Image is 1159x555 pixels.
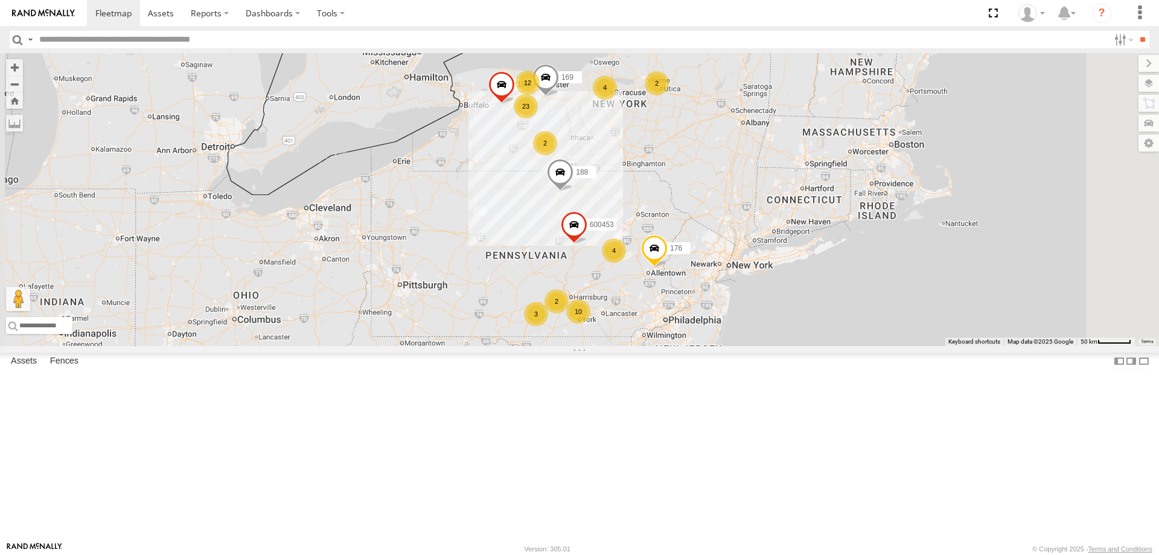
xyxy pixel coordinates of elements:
[1141,339,1154,344] a: Terms
[1113,353,1125,370] label: Dock Summary Table to the Left
[593,75,617,100] div: 4
[6,75,23,92] button: Zoom out
[590,220,614,229] span: 600453
[44,353,85,370] label: Fences
[566,300,590,324] div: 10
[948,338,1000,346] button: Keyboard shortcuts
[1088,545,1152,553] a: Terms and Conditions
[525,545,570,553] div: Version: 305.01
[6,59,23,75] button: Zoom in
[6,115,23,132] label: Measure
[6,287,30,311] button: Drag Pegman onto the map to open Street View
[1092,4,1111,23] i: ?
[1014,4,1049,22] div: David Steen
[544,289,569,313] div: 2
[645,71,669,95] div: 2
[7,543,62,555] a: Visit our Website
[1138,353,1150,370] label: Hide Summary Table
[25,31,35,48] label: Search Query
[1032,545,1152,553] div: © Copyright 2025 -
[1007,338,1073,345] span: Map data ©2025 Google
[516,71,540,95] div: 12
[602,239,626,263] div: 4
[514,94,538,118] div: 23
[1077,338,1135,346] button: Map Scale: 50 km per 52 pixels
[670,244,682,252] span: 176
[1125,353,1137,370] label: Dock Summary Table to the Right
[6,92,23,109] button: Zoom Home
[524,302,548,326] div: 3
[576,168,588,176] span: 188
[1138,135,1159,152] label: Map Settings
[533,131,557,155] div: 2
[1081,338,1097,345] span: 50 km
[561,73,573,82] span: 169
[1110,31,1135,48] label: Search Filter Options
[12,9,75,18] img: rand-logo.svg
[5,353,43,370] label: Assets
